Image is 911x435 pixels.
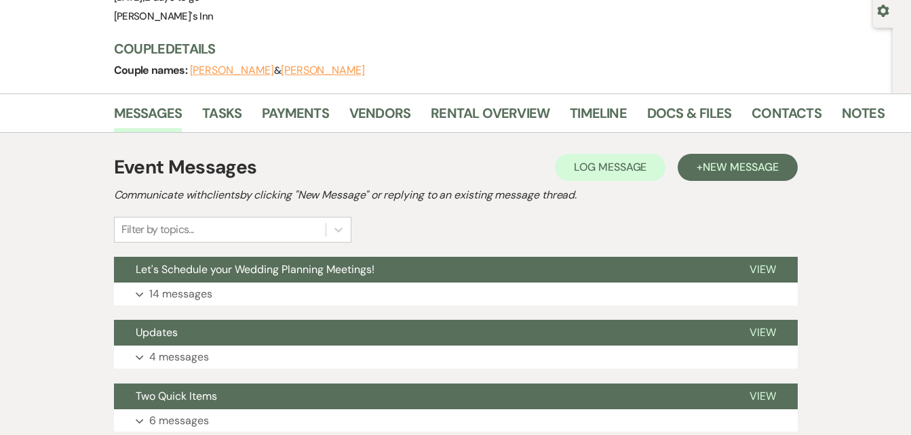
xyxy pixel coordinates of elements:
[728,257,798,283] button: View
[114,153,257,182] h1: Event Messages
[114,283,798,306] button: 14 messages
[647,102,731,132] a: Docs & Files
[877,3,889,16] button: Open lead details
[149,412,209,430] p: 6 messages
[202,102,241,132] a: Tasks
[114,187,798,203] h2: Communicate with clients by clicking "New Message" or replying to an existing message thread.
[281,65,365,76] button: [PERSON_NAME]
[262,102,329,132] a: Payments
[121,222,194,238] div: Filter by topics...
[750,325,776,339] span: View
[431,102,549,132] a: Rental Overview
[570,102,627,132] a: Timeline
[728,320,798,346] button: View
[114,39,874,58] h3: Couple Details
[842,102,885,132] a: Notes
[114,320,728,346] button: Updates
[190,64,365,77] span: &
[136,389,217,403] span: Two Quick Items
[114,257,728,283] button: Let's Schedule your Wedding Planning Meetings!
[190,65,274,76] button: [PERSON_NAME]
[752,102,821,132] a: Contacts
[136,325,178,339] span: Updates
[678,154,797,181] button: +New Message
[114,384,728,409] button: Two Quick Items
[555,154,665,181] button: Log Message
[750,262,776,276] span: View
[149,285,212,303] p: 14 messages
[149,348,209,366] p: 4 messages
[728,384,798,409] button: View
[114,409,798,432] button: 6 messages
[114,63,190,77] span: Couple names:
[114,346,798,369] button: 4 messages
[136,262,374,276] span: Let's Schedule your Wedding Planning Meetings!
[114,102,182,132] a: Messages
[750,389,776,403] span: View
[349,102,410,132] a: Vendors
[574,160,646,174] span: Log Message
[703,160,778,174] span: New Message
[114,9,214,23] span: [PERSON_NAME]'s Inn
